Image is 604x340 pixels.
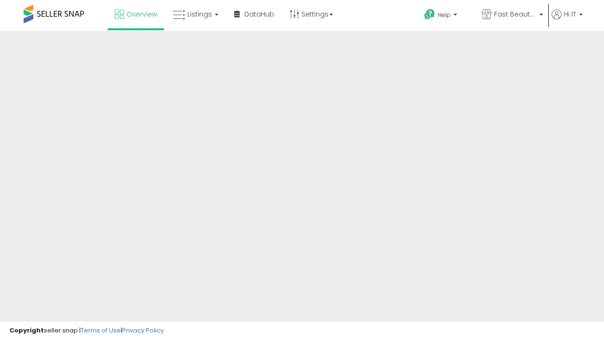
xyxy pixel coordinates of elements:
[126,9,157,19] span: Overview
[552,9,583,31] a: Hi IT
[244,9,274,19] span: DataHub
[438,11,451,19] span: Help
[187,9,212,19] span: Listings
[494,9,537,19] span: Fast Beauty ([GEOGRAPHIC_DATA])
[122,326,164,335] a: Privacy Policy
[417,1,473,31] a: Help
[564,9,576,19] span: Hi IT
[81,326,121,335] a: Terms of Use
[424,8,436,20] i: Get Help
[9,326,164,335] div: seller snap | |
[9,326,44,335] strong: Copyright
